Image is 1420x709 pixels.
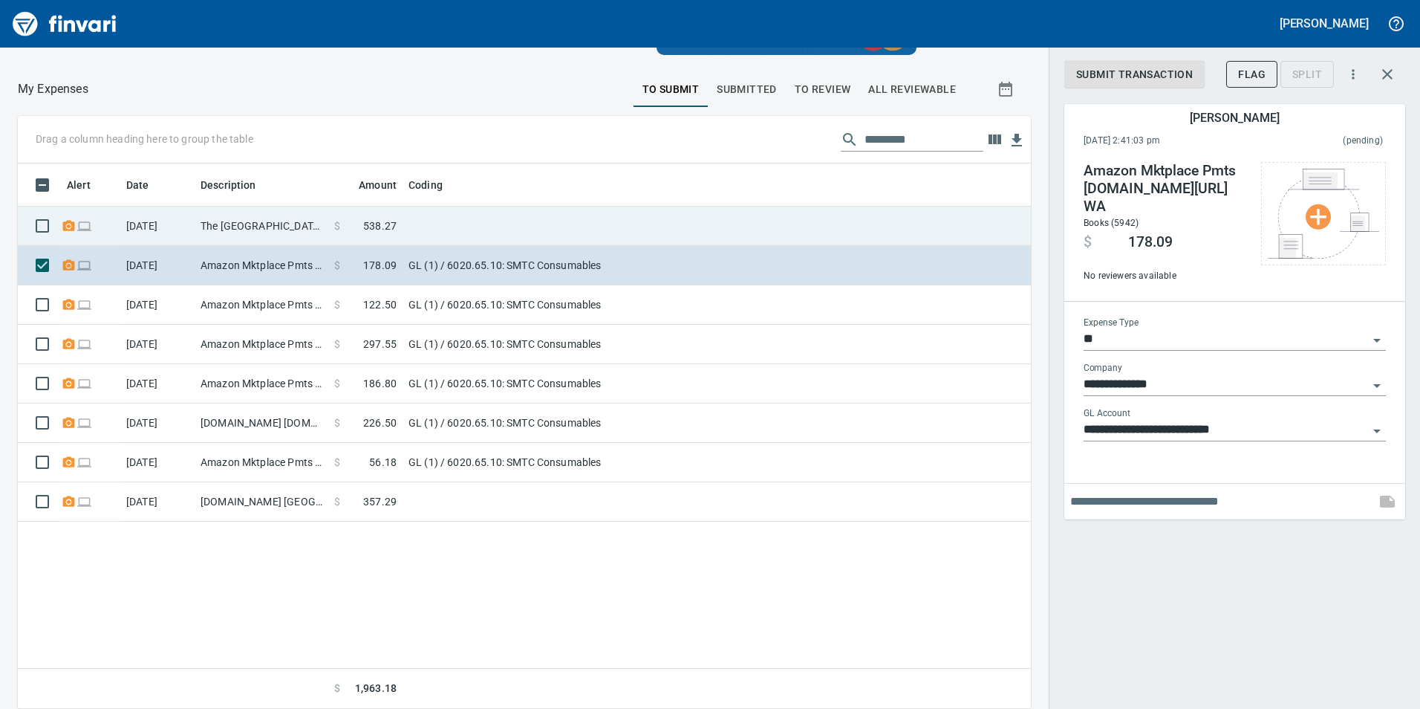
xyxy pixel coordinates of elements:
span: $ [334,258,340,273]
span: Alert [67,176,91,194]
td: Amazon Mktplace Pmts [DOMAIN_NAME][URL] WA [195,364,328,404]
span: 357.29 [363,494,397,509]
span: $ [334,455,340,470]
button: Open [1367,330,1387,351]
span: Submitted [717,80,777,99]
td: Amazon Mktplace Pmts [DOMAIN_NAME][URL] WA [195,325,328,364]
td: [DATE] [120,325,195,364]
span: Coding [408,176,443,194]
td: Amazon Mktplace Pmts [DOMAIN_NAME][URL] WA [195,443,328,482]
td: [DOMAIN_NAME] [DOMAIN_NAME][URL] WA [195,404,328,443]
span: 538.27 [363,218,397,233]
button: [PERSON_NAME] [1276,12,1372,35]
button: Close transaction [1369,56,1405,92]
button: Flag [1226,61,1277,88]
img: Select file [1268,169,1379,259]
span: Online transaction [76,496,92,506]
td: The [GEOGRAPHIC_DATA] OR [195,207,328,246]
label: GL Account [1084,409,1130,418]
td: Amazon Mktplace Pmts [DOMAIN_NAME][URL] WA [195,246,328,285]
button: Open [1367,421,1387,441]
span: Online transaction [76,339,92,349]
button: Download table [1006,129,1028,152]
span: Online transaction [76,300,92,309]
span: Books (5942) [1084,218,1139,228]
span: 178.09 [363,258,397,273]
span: Online transaction [76,418,92,427]
td: Amazon Mktplace Pmts [DOMAIN_NAME][URL] WA [195,285,328,325]
td: [DATE] [120,285,195,325]
h5: [PERSON_NAME] [1280,16,1369,31]
button: Open [1367,375,1387,396]
span: 186.80 [363,376,397,391]
span: 122.50 [363,297,397,312]
span: Coding [408,176,462,194]
span: To Review [795,80,851,99]
button: More [1337,58,1369,91]
span: Online transaction [76,260,92,270]
span: All Reviewable [868,80,956,99]
span: Alert [67,176,110,194]
span: Receipt Required [61,457,76,467]
td: GL (1) / 6020.65.10: SMTC Consumables [403,364,774,404]
p: My Expenses [18,80,88,98]
h5: [PERSON_NAME] [1190,110,1279,126]
span: Receipt Required [61,378,76,388]
span: Receipt Required [61,221,76,230]
span: $ [1084,233,1092,251]
td: GL (1) / 6020.65.10: SMTC Consumables [403,325,774,364]
p: Drag a column heading here to group the table [36,132,253,146]
span: Online transaction [76,221,92,230]
td: [DATE] [120,404,195,443]
td: GL (1) / 6020.65.10: SMTC Consumables [403,285,774,325]
span: $ [334,681,340,696]
span: Online transaction [76,378,92,388]
img: Finvari [9,6,120,42]
h4: Amazon Mktplace Pmts [DOMAIN_NAME][URL] WA [1084,162,1246,216]
span: $ [334,337,340,352]
span: Date [126,176,169,194]
span: Submit Transaction [1076,65,1193,84]
button: Show transactions within a particular date range [983,71,1031,107]
span: Description [201,176,256,194]
td: [DATE] [120,246,195,285]
td: [DATE] [120,482,195,522]
span: This charge has not been settled by the merchant yet. This usually takes a couple of days but in ... [1251,134,1383,149]
span: $ [334,297,340,312]
td: [DATE] [120,207,195,246]
span: Flag [1238,65,1266,84]
span: Description [201,176,276,194]
span: $ [334,415,340,430]
td: GL (1) / 6020.65.10: SMTC Consumables [403,246,774,285]
div: Transaction still pending, cannot split yet. It usually takes 2-3 days for a merchant to settle a... [1280,67,1334,80]
span: $ [334,218,340,233]
span: No reviewers available [1084,269,1246,284]
span: 1,963.18 [355,681,397,696]
td: [DATE] [120,443,195,482]
button: Choose columns to display [983,129,1006,151]
span: To Submit [642,80,700,99]
td: GL (1) / 6020.65.10: SMTC Consumables [403,443,774,482]
span: 56.18 [369,455,397,470]
span: $ [334,376,340,391]
span: This records your note into the expense [1369,484,1405,519]
label: Expense Type [1084,319,1139,328]
span: Receipt Required [61,418,76,427]
td: GL (1) / 6020.65.10: SMTC Consumables [403,404,774,443]
span: Online transaction [76,457,92,467]
button: Submit Transaction [1064,61,1205,88]
span: Receipt Required [61,260,76,270]
span: 226.50 [363,415,397,430]
span: Amount [339,176,397,194]
td: [DOMAIN_NAME] [GEOGRAPHIC_DATA] [195,482,328,522]
span: $ [334,494,340,509]
span: Amount [359,176,397,194]
nav: breadcrumb [18,80,88,98]
span: Receipt Required [61,496,76,506]
span: [DATE] 2:41:03 pm [1084,134,1251,149]
span: 297.55 [363,337,397,352]
span: 178.09 [1128,233,1173,251]
td: [DATE] [120,364,195,404]
span: Receipt Required [61,339,76,349]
